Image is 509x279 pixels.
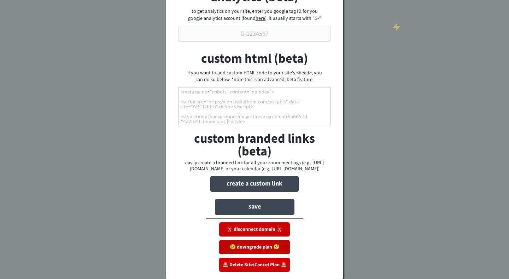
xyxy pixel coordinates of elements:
[178,26,331,42] input: G-1234567
[178,160,331,172] div: easily create a branded link for all your zoom meetings (e.g. [URL][DOMAIN_NAME] or your calendar...
[215,199,294,215] button: save
[194,130,317,160] strong: custom branded links (beta)
[187,8,322,22] div: to get analytics on your site, enter you google tag ID for you google analytics account (found )....
[219,258,290,272] button: 🚨 Delete Site/Cancel Plan 🚨
[219,240,290,254] button: 😢 downgrade plan 😢
[201,50,308,68] strong: custom html (beta)
[210,176,299,192] button: create a custom link
[187,70,322,84] div: if you want to add custom HTML code to your site's <head>, you can do so below. *note this is an ...
[256,15,265,22] a: here
[219,222,290,237] button: ✂️ disconnect domain ✂️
